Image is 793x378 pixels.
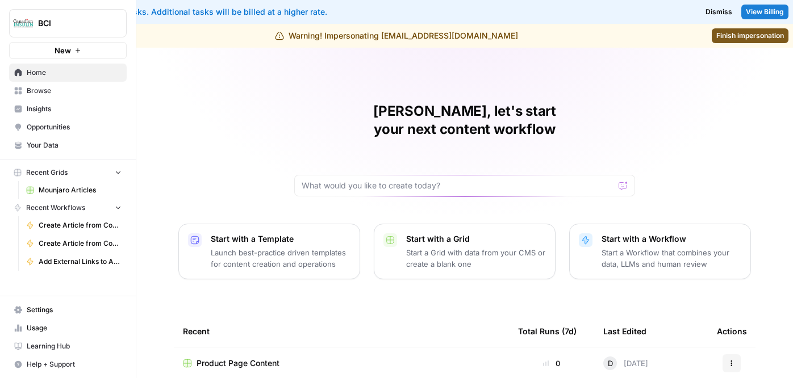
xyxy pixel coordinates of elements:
a: Add External Links to Article [21,253,127,271]
a: Settings [9,301,127,319]
button: Recent Workflows [9,199,127,216]
div: You've used your included tasks. Additional tasks will be billed at a higher rate. [9,6,512,18]
a: Finish impersonation [712,28,788,43]
button: Start with a TemplateLaunch best-practice driven templates for content creation and operations [178,224,360,279]
div: Warning! Impersonating [EMAIL_ADDRESS][DOMAIN_NAME] [275,30,518,41]
span: Browse [27,86,122,96]
div: Actions [717,316,747,347]
input: What would you like to create today? [302,180,614,191]
div: [DATE] [603,356,648,370]
span: BCI [38,18,107,29]
span: Opportunities [27,122,122,132]
a: Create Article from Content Brief - [MEDICAL_DATA] [21,234,127,253]
p: Start with a Workflow [602,233,741,245]
span: Home [27,68,122,78]
span: Insights [27,104,122,114]
span: Dismiss [706,7,732,17]
span: Product Page Content [197,358,279,369]
span: Create Article from Content Brief - [MEDICAL_DATA] [39,238,122,249]
a: Opportunities [9,118,127,136]
a: Insights [9,100,127,118]
div: Recent [183,316,500,347]
span: D [608,358,613,369]
button: Recent Grids [9,164,127,181]
p: Launch best-practice driven templates for content creation and operations [211,247,350,270]
button: New [9,42,127,59]
span: Your Data [27,140,122,150]
button: Start with a WorkflowStart a Workflow that combines your data, LLMs and human review [569,224,751,279]
p: Start with a Grid [406,233,546,245]
a: View Billing [741,5,788,19]
a: Home [9,64,127,82]
span: Settings [27,305,122,315]
a: Your Data [9,136,127,154]
a: Product Page Content [183,358,500,369]
span: Learning Hub [27,341,122,351]
button: Start with a GridStart a Grid with data from your CMS or create a blank one [374,224,556,279]
p: Start a Grid with data from your CMS or create a blank one [406,247,546,270]
span: Mounjaro Articles [39,185,122,195]
a: Usage [9,319,127,337]
img: BCI Logo [13,13,34,33]
div: Total Runs (7d) [518,316,577,347]
a: Create Article from Content Brief - [PERSON_NAME] [21,216,127,234]
span: Help + Support [27,359,122,369]
span: Create Article from Content Brief - [PERSON_NAME] [39,220,122,230]
button: Dismiss [701,5,737,19]
span: New [55,45,71,56]
span: Finish impersonation [716,31,784,41]
a: Browse [9,82,127,100]
div: Last Edited [603,316,646,347]
span: Recent Workflows [26,203,85,213]
h1: [PERSON_NAME], let's start your next content workflow [294,102,635,138]
button: Workspace: BCI [9,9,127,37]
p: Start a Workflow that combines your data, LLMs and human review [602,247,741,270]
button: Help + Support [9,355,127,373]
p: Start with a Template [211,233,350,245]
span: Usage [27,323,122,333]
div: 0 [518,358,585,369]
span: Add External Links to Article [39,257,122,267]
a: Learning Hub [9,337,127,355]
span: View Billing [746,7,784,17]
a: Mounjaro Articles [21,181,127,199]
span: Recent Grids [26,167,68,178]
